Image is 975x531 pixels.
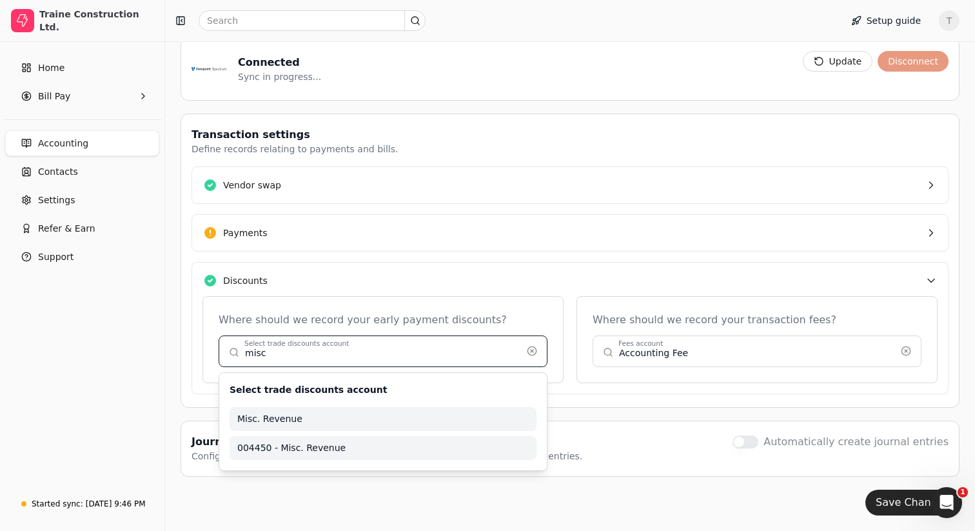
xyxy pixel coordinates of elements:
span: 004450 - Misc. Revenue [237,441,529,455]
a: Accounting [5,130,159,156]
div: Transaction settings [192,127,398,143]
button: Save Changes [865,490,960,516]
a: Started sync:[DATE] 9:46 PM [5,492,159,516]
span: Contacts [38,165,78,179]
a: Contacts [5,159,159,185]
label: Automatically create journal entries [763,434,949,450]
button: Bill Pay [5,83,159,109]
button: Update [803,51,873,72]
a: Home [5,55,159,81]
div: Journal Entry Settings [192,434,582,450]
span: Home [38,61,64,75]
span: Refer & Earn [38,222,95,235]
span: 1 [958,487,968,497]
h2: Select trade discounts account [230,383,387,397]
button: Setup guide [841,10,931,31]
button: T [939,10,960,31]
div: Started sync: [32,498,83,510]
span: Settings [38,194,75,207]
button: Discounts [192,262,949,299]
div: [DATE] 9:46 PM [86,498,146,510]
div: Sync in progress... [238,70,321,84]
span: Accounting [38,137,88,150]
input: Search [199,10,426,31]
button: Automatically create journal entries [733,436,758,448]
div: Vendor swap [223,179,281,192]
button: Support [5,244,159,270]
div: Connected [238,55,321,70]
a: Settings [5,187,159,213]
span: Misc. Revenue [237,412,529,426]
span: Support [38,250,74,264]
div: Traine Construction Ltd. [39,8,153,34]
span: Bill Pay [38,90,70,103]
button: Payments [192,214,949,252]
button: Refer & Earn [5,215,159,241]
div: Discounts [223,274,268,288]
div: Define records relating to payments and bills. [192,143,398,156]
button: Vendor swap [192,166,949,204]
div: Where should we record your early payment discounts? [219,312,547,328]
div: Payments [223,226,268,240]
div: Configure automatic journal entry creation for vendor swap and final payment entries. [192,450,582,463]
iframe: Intercom live chat [931,487,962,518]
div: Where should we record your transaction fees? [593,312,921,328]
